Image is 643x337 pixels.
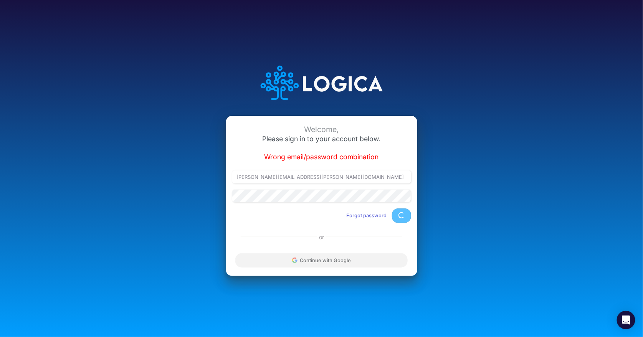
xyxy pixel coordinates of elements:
[232,125,411,134] div: Welcome,
[264,153,379,161] span: Wrong email/password combination
[263,135,381,143] span: Please sign in to your account below.
[342,209,392,222] button: Forgot password
[232,170,411,183] input: Email
[617,311,635,329] div: Open Intercom Messenger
